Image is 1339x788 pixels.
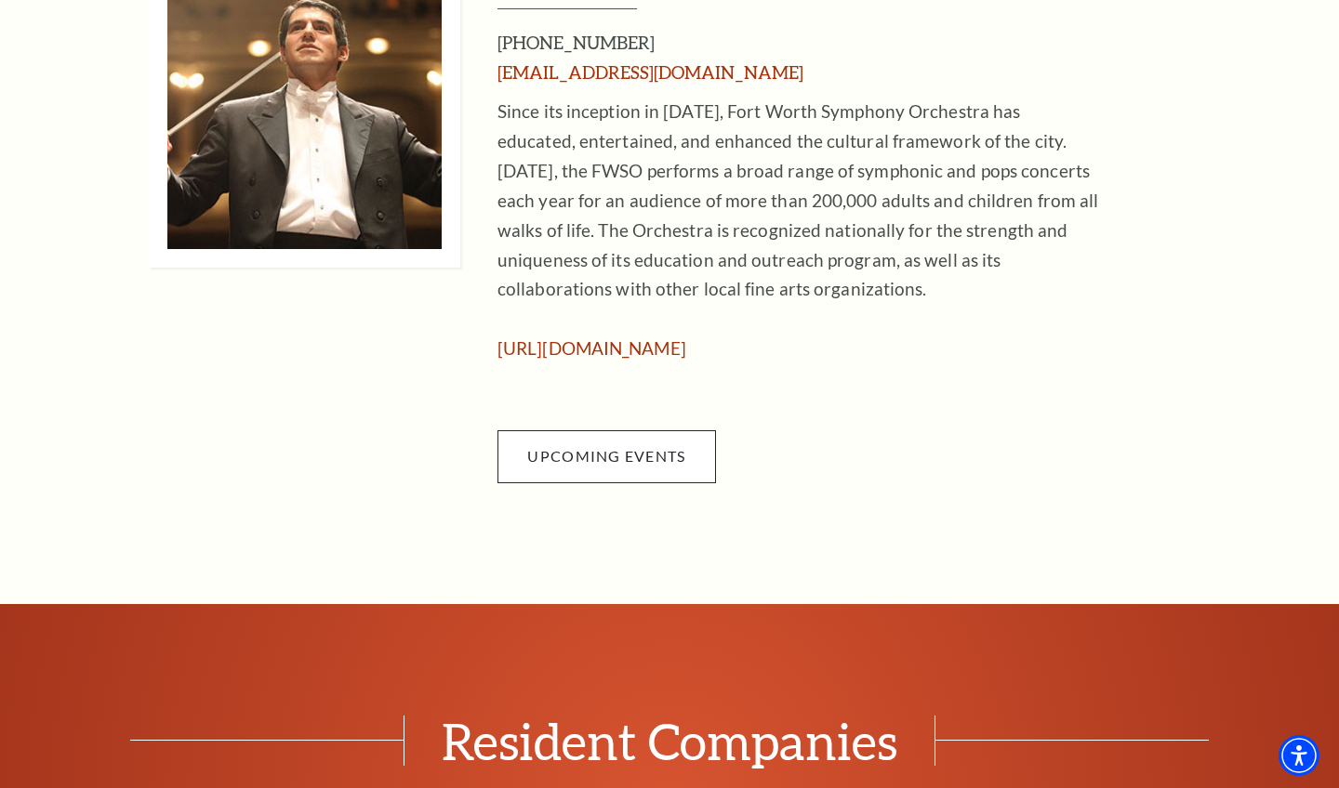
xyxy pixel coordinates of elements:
[497,28,1102,87] h3: [PHONE_NUMBER]
[497,430,716,482] a: Upcoming Events
[527,447,685,465] span: Upcoming Events
[1279,735,1319,776] div: Accessibility Menu
[497,337,686,359] a: [URL][DOMAIN_NAME]
[497,61,803,83] a: [EMAIL_ADDRESS][DOMAIN_NAME]
[497,97,1102,364] p: Since its inception in [DATE], Fort Worth Symphony Orchestra has educated, entertained, and enhan...
[404,716,935,766] span: Resident Companies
